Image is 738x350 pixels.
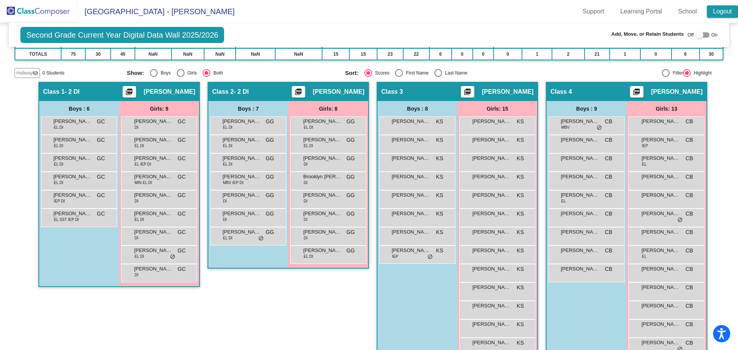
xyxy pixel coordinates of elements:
[346,247,355,255] span: GG
[436,210,443,218] span: KS
[204,48,236,60] td: NaN
[627,101,706,116] div: Girls: 13
[303,154,342,162] span: [PERSON_NAME]
[452,48,473,60] td: 0
[54,217,79,222] span: EL SST IEP DI
[561,210,599,217] span: [PERSON_NAME]
[304,254,313,259] span: EL DI
[611,30,684,38] span: Add, Move, or Retain Students
[223,217,227,222] span: DI
[135,235,138,241] span: DI
[672,5,703,18] a: School
[561,154,599,162] span: [PERSON_NAME]
[517,247,524,255] span: KS
[472,154,511,162] span: [PERSON_NAME]
[472,302,511,310] span: [PERSON_NAME]
[16,70,32,76] span: Hallway
[677,217,683,223] span: do_not_disturb_alt
[304,217,307,222] span: DI
[472,247,511,254] span: [PERSON_NAME]
[372,70,389,76] div: Scores
[127,69,339,77] mat-radio-group: Select an option
[642,143,648,149] span: IEP
[346,191,355,199] span: GG
[97,210,105,218] span: GC
[686,136,693,144] span: CB
[642,161,647,167] span: EL
[605,210,612,218] span: CB
[135,143,144,149] span: EL DI
[472,173,511,181] span: [PERSON_NAME]
[32,70,38,76] mat-icon: visibility_off
[686,284,693,292] span: CB
[552,48,585,60] td: 2
[184,70,197,76] div: Girls
[223,180,243,186] span: MBV IEP DI
[236,48,275,60] td: NaN
[125,88,134,99] mat-icon: picture_as_pdf
[686,118,693,126] span: CB
[97,173,105,181] span: GC
[304,143,313,149] span: EL DI
[266,173,274,181] span: GG
[223,228,261,236] span: [PERSON_NAME] [PERSON_NAME]
[642,284,680,291] span: [PERSON_NAME]
[119,101,199,116] div: Girls: 9
[707,5,738,18] a: Logout
[303,118,342,125] span: [PERSON_NAME]
[266,154,274,163] span: GG
[561,118,599,125] span: [PERSON_NAME]
[303,228,342,236] span: [PERSON_NAME]
[427,254,433,260] span: do_not_disturb_alt
[472,118,511,125] span: [PERSON_NAME]
[472,320,511,328] span: [PERSON_NAME]
[346,210,355,218] span: GG
[605,118,612,126] span: CB
[642,154,680,162] span: [PERSON_NAME]
[605,247,612,255] span: CB
[178,154,186,163] span: GC
[610,48,640,60] td: 1
[223,210,261,217] span: [PERSON_NAME]
[561,247,599,254] span: [PERSON_NAME]
[304,161,307,167] span: DI
[303,247,342,254] span: [PERSON_NAME]
[54,124,63,130] span: EL DI
[688,32,694,38] span: Off
[436,247,443,255] span: KS
[223,124,233,130] span: EL DI
[429,48,451,60] td: 6
[517,284,524,292] span: KS
[178,118,186,126] span: GC
[266,118,274,126] span: GG
[223,161,233,167] span: EL DI
[670,70,683,76] div: Filter
[346,118,355,126] span: GG
[43,88,65,96] span: Class 1
[349,48,377,60] td: 15
[134,228,173,236] span: [PERSON_NAME]
[53,118,92,125] span: [PERSON_NAME]
[304,198,307,204] span: DI
[561,228,599,236] span: [PERSON_NAME]
[212,88,234,96] span: Class 2
[304,180,307,186] span: DI
[691,70,712,76] div: Highlight
[61,48,86,60] td: 75
[53,154,92,162] span: [PERSON_NAME]
[472,265,511,273] span: [PERSON_NAME]
[472,210,511,217] span: [PERSON_NAME]
[642,302,680,310] span: [PERSON_NAME]
[605,154,612,163] span: CB
[522,48,552,60] td: 1
[223,191,261,199] span: [PERSON_NAME]
[640,48,672,60] td: 0
[403,48,430,60] td: 22
[223,143,233,149] span: EL DI
[178,173,186,181] span: GC
[178,210,186,218] span: GC
[473,48,494,60] td: 0
[303,136,342,144] span: [PERSON_NAME]
[642,254,647,259] span: EL
[377,101,457,116] div: Boys : 8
